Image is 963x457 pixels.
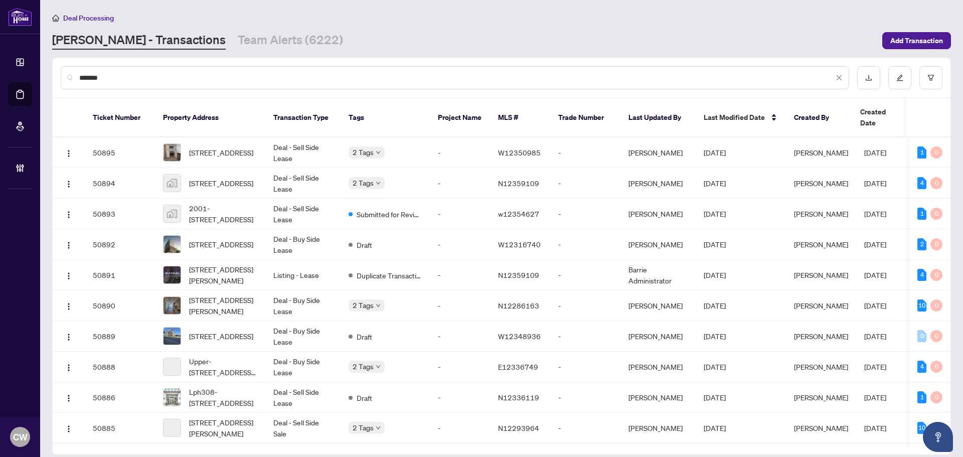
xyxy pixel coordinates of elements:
[63,14,114,23] span: Deal Processing
[265,168,341,199] td: Deal - Sell Side Lease
[864,270,886,279] span: [DATE]
[265,290,341,321] td: Deal - Buy Side Lease
[704,301,726,310] span: [DATE]
[85,352,155,382] td: 50888
[61,420,77,436] button: Logo
[620,199,696,229] td: [PERSON_NAME]
[61,144,77,161] button: Logo
[341,98,430,137] th: Tags
[888,66,911,89] button: edit
[857,66,880,89] button: download
[890,33,943,49] span: Add Transaction
[61,206,77,222] button: Logo
[65,149,73,158] img: Logo
[265,260,341,290] td: Listing - Lease
[61,267,77,283] button: Logo
[189,147,253,158] span: [STREET_ADDRESS]
[704,240,726,249] span: [DATE]
[357,239,372,250] span: Draft
[189,356,257,378] span: Upper-[STREET_ADDRESS][PERSON_NAME]
[704,112,765,123] span: Last Modified Date
[550,199,620,229] td: -
[864,209,886,218] span: [DATE]
[164,205,181,222] img: thumbnail-img
[189,264,257,286] span: [STREET_ADDRESS][PERSON_NAME]
[550,260,620,290] td: -
[164,266,181,283] img: thumbnail-img
[85,229,155,260] td: 50892
[550,98,620,137] th: Trade Number
[353,299,374,311] span: 2 Tags
[927,74,934,81] span: filter
[357,392,372,403] span: Draft
[52,32,226,50] a: [PERSON_NAME] - Transactions
[189,386,257,408] span: Lph308-[STREET_ADDRESS]
[189,417,257,439] span: [STREET_ADDRESS][PERSON_NAME]
[550,229,620,260] td: -
[357,331,372,342] span: Draft
[917,422,926,434] div: 10
[61,236,77,252] button: Logo
[896,74,903,81] span: edit
[430,352,490,382] td: -
[917,238,926,250] div: 2
[917,299,926,312] div: 10
[65,272,73,280] img: Logo
[430,290,490,321] td: -
[85,199,155,229] td: 50893
[61,175,77,191] button: Logo
[265,98,341,137] th: Transaction Type
[794,148,848,157] span: [PERSON_NAME]
[852,98,922,137] th: Created Date
[13,430,28,444] span: CW
[704,362,726,371] span: [DATE]
[917,269,926,281] div: 4
[498,148,541,157] span: W12350985
[704,148,726,157] span: [DATE]
[498,179,539,188] span: N12359109
[164,175,181,192] img: thumbnail-img
[865,74,872,81] span: download
[930,391,942,403] div: 0
[357,270,422,281] span: Duplicate Transaction
[65,241,73,249] img: Logo
[930,208,942,220] div: 0
[164,328,181,345] img: thumbnail-img
[704,423,726,432] span: [DATE]
[864,179,886,188] span: [DATE]
[265,321,341,352] td: Deal - Buy Side Lease
[376,425,381,430] span: down
[930,177,942,189] div: 0
[65,302,73,311] img: Logo
[430,98,490,137] th: Project Name
[498,393,539,402] span: N12336119
[786,98,852,137] th: Created By
[836,74,843,81] span: close
[917,391,926,403] div: 1
[85,260,155,290] td: 50891
[917,330,926,342] div: 0
[620,229,696,260] td: [PERSON_NAME]
[376,303,381,308] span: down
[864,362,886,371] span: [DATE]
[620,260,696,290] td: Barrie Administrator
[376,150,381,155] span: down
[864,393,886,402] span: [DATE]
[353,177,374,189] span: 2 Tags
[61,389,77,405] button: Logo
[65,180,73,188] img: Logo
[85,98,155,137] th: Ticket Number
[930,238,942,250] div: 0
[498,423,539,432] span: N12293964
[794,332,848,341] span: [PERSON_NAME]
[164,144,181,161] img: thumbnail-img
[620,290,696,321] td: [PERSON_NAME]
[620,321,696,352] td: [PERSON_NAME]
[704,179,726,188] span: [DATE]
[189,331,253,342] span: [STREET_ADDRESS]
[164,297,181,314] img: thumbnail-img
[704,393,726,402] span: [DATE]
[864,301,886,310] span: [DATE]
[620,168,696,199] td: [PERSON_NAME]
[550,137,620,168] td: -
